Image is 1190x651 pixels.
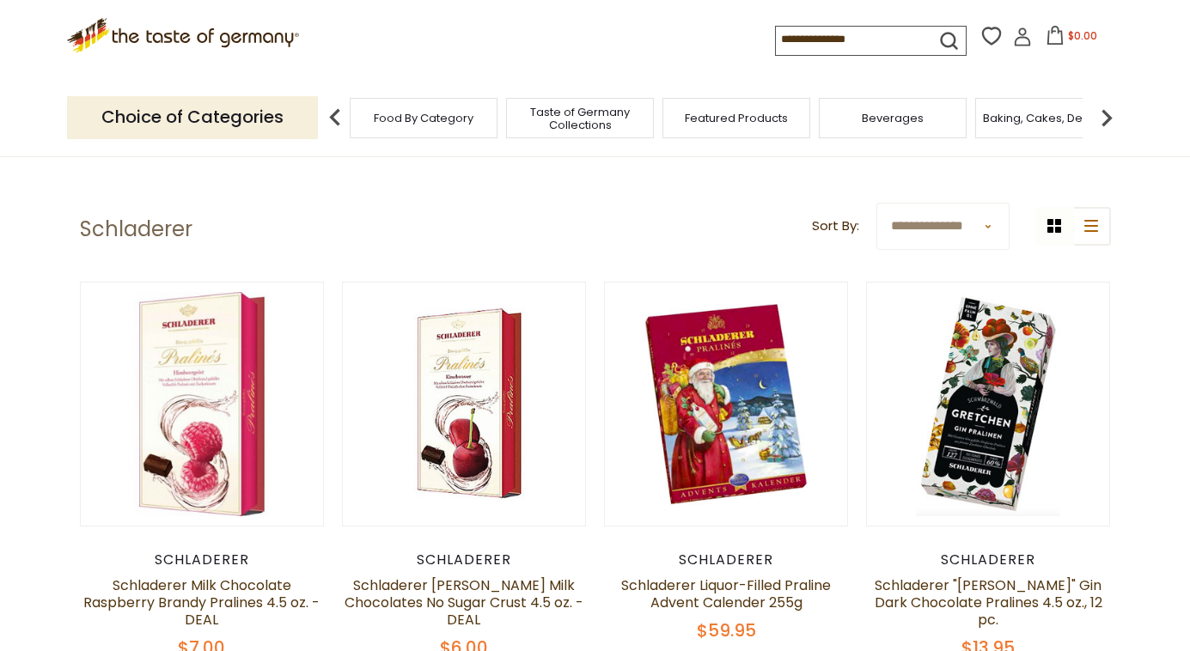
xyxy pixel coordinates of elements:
span: $0.00 [1068,28,1097,43]
div: Schladerer [80,551,325,569]
img: Schladerer Milk Chocolate Raspberry Pralines [81,283,324,526]
img: Schladerer Cherry Brandy Milk Chocolates (no sugar crust) [343,283,586,526]
a: Baking, Cakes, Desserts [983,112,1116,125]
a: Schladerer [PERSON_NAME] Milk Chocolates No Sugar Crust 4.5 oz. - DEAL [345,575,583,630]
div: Schladerer [866,551,1111,569]
img: Schladerer Liquor-Filled Praline Advent Calender 255g [605,283,848,526]
a: Food By Category [374,112,473,125]
div: Schladerer [342,551,587,569]
span: $59.95 [697,618,756,642]
p: Choice of Categories [67,96,318,138]
a: Taste of Germany Collections [511,106,649,131]
img: next arrow [1089,100,1124,135]
a: Featured Products [685,112,788,125]
a: Schladerer Liquor-Filled Praline Advent Calender 255g [621,575,831,612]
img: Schladerer "Gretchen" Gin Dark Chocolate Pralines 4.5 oz., 12 pc. [867,283,1110,526]
a: Schladerer "[PERSON_NAME]" Gin Dark Chocolate Pralines 4.5 oz., 12 pc. [875,575,1102,630]
a: Beverages [862,112,924,125]
label: Sort By: [812,216,859,237]
button: $0.00 [1035,26,1108,52]
h1: Schladerer [80,216,192,242]
div: Schladerer [604,551,849,569]
a: Schladerer Milk Chocolate Raspberry Brandy Pralines 4.5 oz. - DEAL [83,575,320,630]
img: previous arrow [318,100,352,135]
